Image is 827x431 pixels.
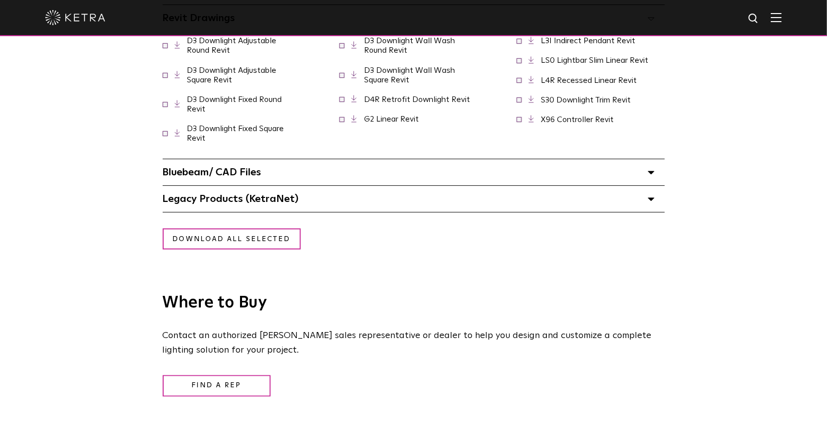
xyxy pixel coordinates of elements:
img: Hamburger%20Nav.svg [771,13,782,22]
a: D4R Retrofit Downlight Revit [364,95,470,103]
a: D3 Downlight Wall Wash Round Revit [364,37,455,54]
a: D3 Downlight Adjustable Round Revit [187,37,277,54]
img: search icon [748,13,760,25]
h3: Where to Buy [163,295,665,311]
p: Contact an authorized [PERSON_NAME] sales representative or dealer to help you design and customi... [163,329,660,358]
a: L4R Recessed Linear Revit [541,76,637,84]
a: D3 Downlight Adjustable Square Revit [187,66,277,84]
a: LS0 Lightbar Slim Linear Revit [541,56,649,64]
a: Download all selected [163,229,301,250]
img: ketra-logo-2019-white [45,10,105,25]
span: Bluebeam/ CAD Files [163,167,262,177]
a: L3I Indirect Pendant Revit [541,37,636,45]
a: X96 Controller Revit [541,116,614,124]
a: S30 Downlight Trim Revit [541,96,631,104]
a: Find a Rep [163,375,271,397]
a: D3 Downlight Fixed Round Revit [187,95,282,113]
a: D3 Downlight Fixed Square Revit [187,125,284,142]
span: Legacy Products (KetraNet) [163,194,299,204]
a: G2 Linear Revit [364,115,419,123]
a: D3 Downlight Wall Wash Square Revit [364,66,455,84]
